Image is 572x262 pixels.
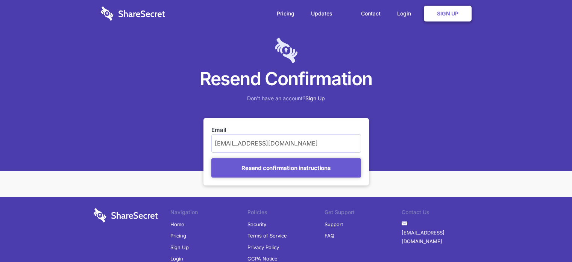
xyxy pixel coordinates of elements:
li: Policies [247,208,325,219]
img: logo-wordmark-white-trans-d4663122ce5f474addd5e946df7df03e33cb6a1c49d2221995e7729f52c070b2.svg [101,6,165,21]
label: Email [211,126,361,134]
img: logo-wordmark-white-trans-d4663122ce5f474addd5e946df7df03e33cb6a1c49d2221995e7729f52c070b2.svg [94,208,158,222]
li: Get Support [325,208,402,219]
a: Login [390,2,422,25]
input: Resend confirmation instructions [211,158,361,178]
a: Contact [354,2,388,25]
a: [EMAIL_ADDRESS][DOMAIN_NAME] [402,227,479,247]
a: Sign Up [305,95,325,101]
a: Sign Up [424,6,472,21]
a: Home [170,219,184,230]
a: Security [247,219,266,230]
a: Terms of Service [247,230,287,241]
a: Support [325,219,343,230]
a: Pricing [269,2,302,25]
a: Pricing [170,230,186,241]
li: Navigation [170,208,247,219]
li: Contact Us [402,208,479,219]
a: Privacy Policy [247,242,279,253]
a: FAQ [325,230,334,241]
img: logo-lt-purple-60x68@2x-c671a683ea72a1d466fb5d642181eefbee81c4e10ba9aed56c8e1d7e762e8086.png [275,38,297,63]
a: Sign Up [170,242,189,253]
